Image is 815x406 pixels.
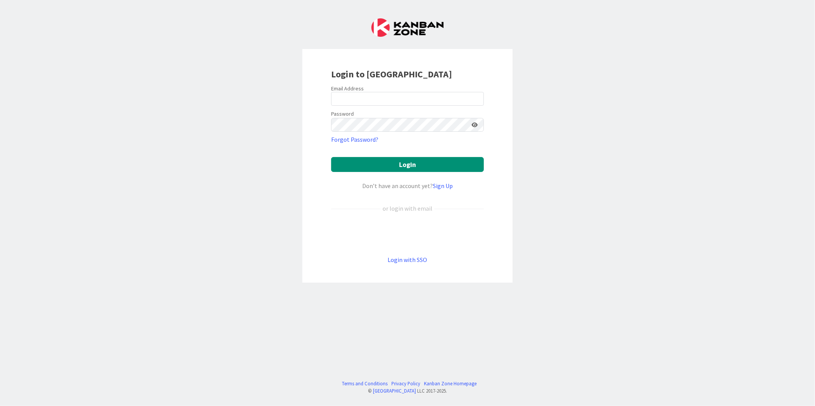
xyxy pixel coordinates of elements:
[331,85,364,92] label: Email Address
[331,110,354,118] label: Password
[327,226,488,242] iframe: Sign in with Google Button
[388,256,427,264] a: Login with SSO
[342,380,388,387] a: Terms and Conditions
[331,135,378,144] a: Forgot Password?
[331,68,452,80] b: Login to [GEOGRAPHIC_DATA]
[373,388,416,394] a: [GEOGRAPHIC_DATA]
[381,204,434,213] div: or login with email
[371,18,444,37] img: Kanban Zone
[338,387,477,395] div: © LLC 2017- 2025 .
[331,181,484,190] div: Don’t have an account yet?
[331,157,484,172] button: Login
[433,182,453,190] a: Sign Up
[392,380,421,387] a: Privacy Policy
[424,380,477,387] a: Kanban Zone Homepage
